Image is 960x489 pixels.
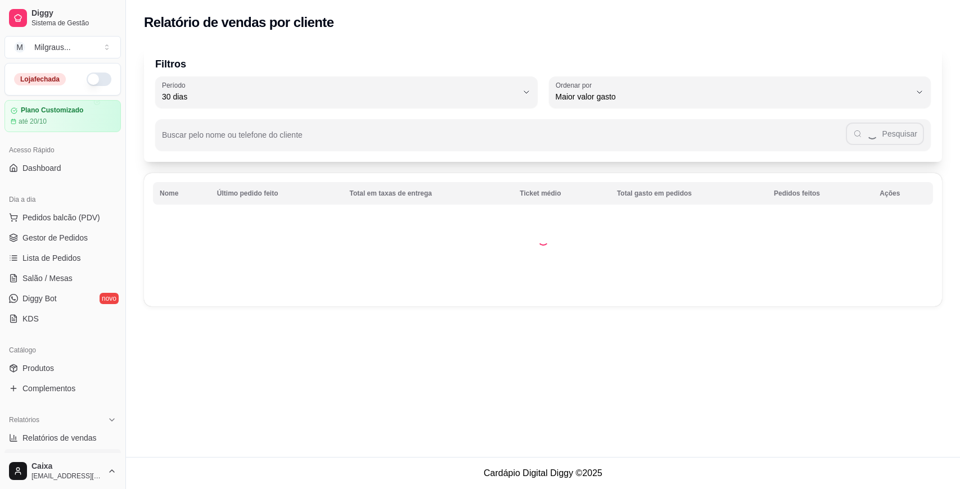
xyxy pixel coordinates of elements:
[155,76,538,108] button: Período30 dias
[22,363,54,374] span: Produtos
[155,56,931,72] p: Filtros
[31,19,116,28] span: Sistema de Gestão
[162,91,517,102] span: 30 dias
[22,212,100,223] span: Pedidos balcão (PDV)
[4,341,121,359] div: Catálogo
[22,313,39,324] span: KDS
[4,36,121,58] button: Select a team
[556,91,911,102] span: Maior valor gasto
[19,117,47,126] article: até 20/10
[22,273,73,284] span: Salão / Mesas
[4,379,121,397] a: Complementos
[22,293,57,304] span: Diggy Bot
[22,232,88,243] span: Gestor de Pedidos
[162,80,189,90] label: Período
[4,289,121,307] a: Diggy Botnovo
[4,100,121,132] a: Plano Customizadoaté 20/10
[34,42,71,53] div: Milgraus ...
[126,457,960,489] footer: Cardápio Digital Diggy © 2025
[14,73,66,85] div: Loja fechada
[4,4,121,31] a: DiggySistema de Gestão
[14,42,25,53] span: M
[4,249,121,267] a: Lista de Pedidos
[31,461,103,472] span: Caixa
[162,134,846,145] input: Buscar pelo nome ou telefone do cliente
[4,159,121,177] a: Dashboard
[556,80,596,90] label: Ordenar por
[87,73,111,86] button: Alterar Status
[22,162,61,174] span: Dashboard
[9,415,39,424] span: Relatórios
[4,141,121,159] div: Acesso Rápido
[144,13,334,31] h2: Relatório de vendas por cliente
[4,458,121,485] button: Caixa[EMAIL_ADDRESS][DOMAIN_NAME]
[22,383,75,394] span: Complementos
[22,432,97,443] span: Relatórios de vendas
[22,252,81,264] span: Lista de Pedidos
[31,472,103,481] span: [EMAIL_ADDRESS][DOMAIN_NAME]
[22,452,94,464] span: Relatório de clientes
[4,310,121,328] a: KDS
[31,8,116,19] span: Diggy
[549,76,931,108] button: Ordenar porMaior valor gasto
[4,229,121,247] a: Gestor de Pedidos
[4,359,121,377] a: Produtos
[4,191,121,209] div: Dia a dia
[4,429,121,447] a: Relatórios de vendas
[4,449,121,467] a: Relatório de clientes
[4,269,121,287] a: Salão / Mesas
[21,106,83,115] article: Plano Customizado
[538,234,549,246] div: Loading
[4,209,121,227] button: Pedidos balcão (PDV)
